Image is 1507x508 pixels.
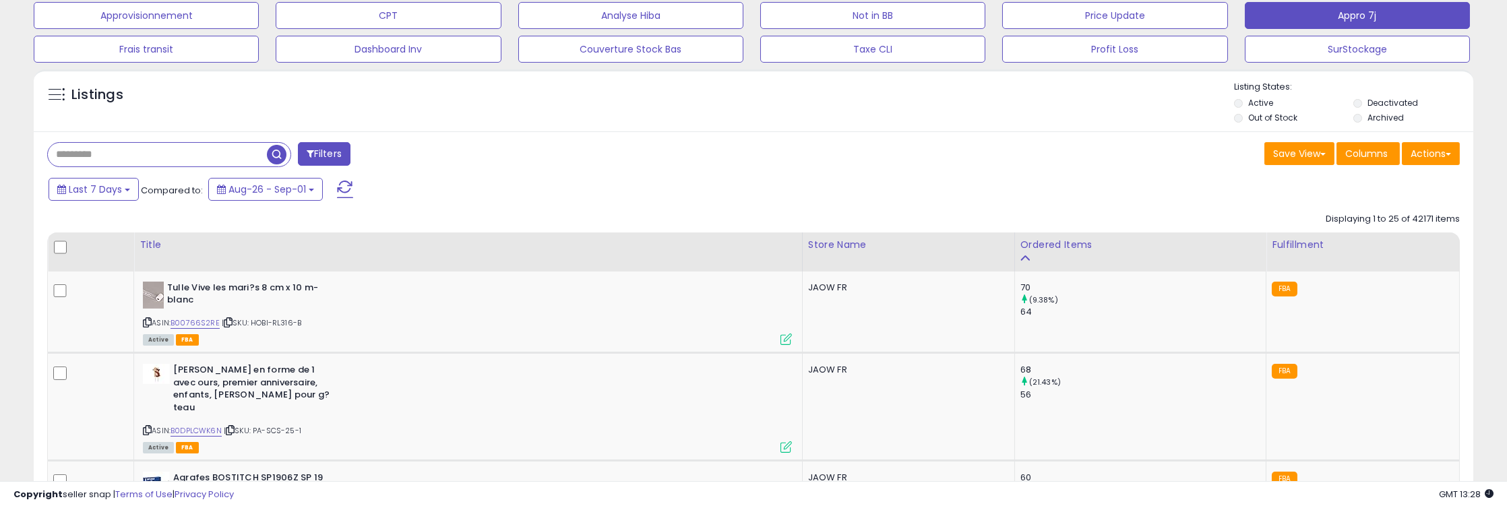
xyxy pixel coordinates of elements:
span: Compared to: [141,184,203,197]
button: Approvisionnement [34,2,259,29]
img: 31PEQ2-S+BL._SL40_.jpg [143,364,170,384]
button: Analyse Hiba [518,2,743,29]
img: 31McAFQjf4L._SL40_.jpg [143,282,164,309]
a: B00766S2RE [171,317,220,329]
button: Aug-26 - Sep-01 [208,178,323,201]
strong: Copyright [13,488,63,501]
b: [PERSON_NAME] en forme de 1 avec ours, premier anniversaire, enfants, [PERSON_NAME] pour g?teau [173,364,337,417]
button: CPT [276,2,501,29]
div: 68 [1020,364,1266,376]
span: Aug-26 - Sep-01 [228,183,306,196]
span: Columns [1345,147,1388,160]
span: FBA [176,334,199,346]
div: 64 [1020,306,1266,318]
button: Not in BB [760,2,985,29]
small: (21.43%) [1029,377,1061,387]
div: Store Name [808,238,1009,252]
a: B0DPLCWK6N [171,425,222,437]
button: Save View [1264,142,1334,165]
div: 70 [1020,282,1266,294]
div: seller snap | | [13,488,234,501]
small: FBA [1272,364,1297,379]
button: Price Update [1002,2,1227,29]
span: All listings currently available for purchase on Amazon [143,442,174,453]
label: Deactivated [1367,97,1418,108]
small: (9.38%) [1029,294,1058,305]
button: Couverture Stock Bas [518,36,743,63]
b: Tulle Vive les mari?s 8 cm x 10 m-blanc [167,282,331,310]
label: Active [1248,97,1273,108]
span: Last 7 Days [69,183,122,196]
a: Terms of Use [115,488,173,501]
h5: Listings [71,86,123,104]
button: Columns [1336,142,1400,165]
div: Displaying 1 to 25 of 42171 items [1326,213,1460,226]
button: Frais transit [34,36,259,63]
a: Privacy Policy [175,488,234,501]
div: ASIN: [143,282,792,344]
button: Taxe CLI [760,36,985,63]
label: Archived [1367,112,1404,123]
button: Actions [1402,142,1460,165]
span: | SKU: HOBI-RL316-B [222,317,301,328]
label: Out of Stock [1248,112,1297,123]
button: Filters [298,142,350,166]
button: Profit Loss [1002,36,1227,63]
span: | SKU: PA-SCS-25-1 [224,425,301,436]
button: SurStockage [1245,36,1470,63]
div: Title [140,238,797,252]
div: Ordered Items [1020,238,1261,252]
span: FBA [176,442,199,453]
div: JAOW FR [808,282,1004,294]
div: Fulfillment [1272,238,1454,252]
span: 2025-09-9 13:28 GMT [1439,488,1494,501]
div: ASIN: [143,364,792,451]
div: 56 [1020,389,1266,401]
div: JAOW FR [808,364,1004,376]
button: Dashboard Inv [276,36,501,63]
p: Listing States: [1234,81,1473,94]
button: Last 7 Days [49,178,139,201]
span: All listings currently available for purchase on Amazon [143,334,174,346]
button: Appro 7j [1245,2,1470,29]
small: FBA [1272,282,1297,296]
